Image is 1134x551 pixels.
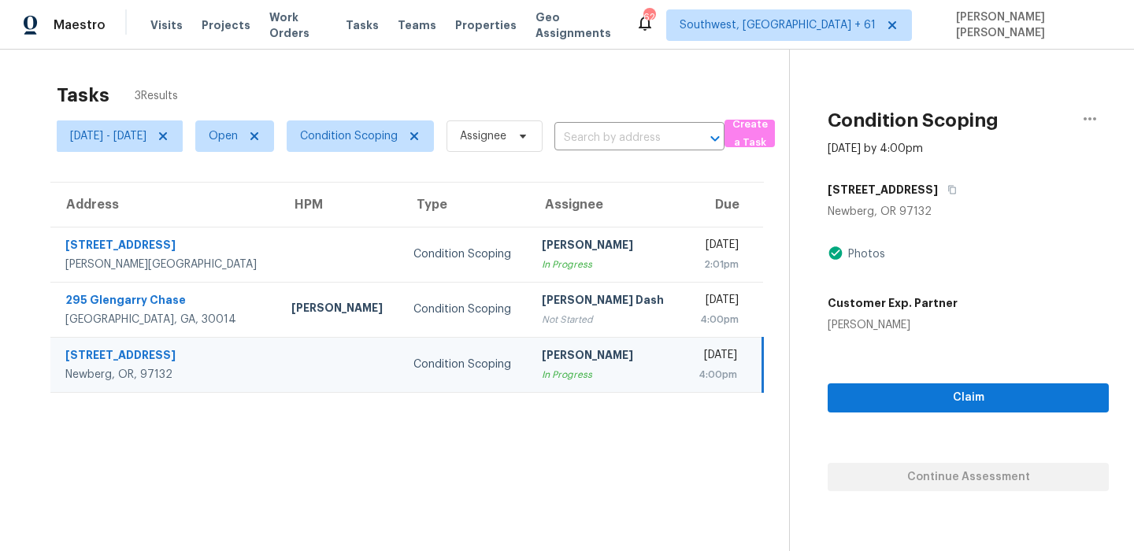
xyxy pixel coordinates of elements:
div: Photos [843,246,885,262]
span: Condition Scoping [300,128,398,144]
h2: Condition Scoping [828,113,999,128]
th: Assignee [529,183,683,227]
button: Claim [828,383,1109,412]
span: Properties [455,17,517,33]
th: Type [401,183,529,227]
span: Tasks [346,20,379,31]
th: Address [50,183,279,227]
th: HPM [279,183,401,227]
span: Maestro [54,17,106,33]
th: Due [683,183,763,227]
span: Projects [202,17,250,33]
div: In Progress [542,367,670,383]
div: [PERSON_NAME] [542,237,670,257]
div: [PERSON_NAME] [291,300,388,320]
div: 2:01pm [695,257,739,272]
div: [DATE] [695,347,737,367]
div: Condition Scoping [413,301,517,317]
span: Geo Assignments [535,9,617,41]
button: Copy Address [938,176,959,204]
div: [DATE] by 4:00pm [828,141,923,157]
span: Assignee [460,128,506,144]
button: Create a Task [724,120,775,147]
div: [PERSON_NAME] Dash [542,292,670,312]
span: Visits [150,17,183,33]
img: Artifact Present Icon [828,245,843,261]
div: In Progress [542,257,670,272]
div: [DATE] [695,237,739,257]
div: [STREET_ADDRESS] [65,347,266,367]
div: [DATE] [695,292,739,312]
input: Search by address [554,126,680,150]
h5: Customer Exp. Partner [828,295,958,311]
span: Claim [840,388,1096,408]
div: [STREET_ADDRESS] [65,237,266,257]
div: Condition Scoping [413,357,517,372]
div: [GEOGRAPHIC_DATA], GA, 30014 [65,312,266,327]
div: 624 [643,9,654,25]
h2: Tasks [57,87,109,103]
span: [PERSON_NAME] [PERSON_NAME] [950,9,1110,41]
span: Teams [398,17,436,33]
button: Open [704,128,726,150]
div: Not Started [542,312,670,327]
div: 4:00pm [695,367,737,383]
div: [PERSON_NAME] [542,347,670,367]
span: Open [209,128,238,144]
span: [DATE] - [DATE] [70,128,146,144]
h5: [STREET_ADDRESS] [828,182,938,198]
span: Create a Task [732,116,767,152]
span: Southwest, [GEOGRAPHIC_DATA] + 61 [680,17,876,33]
div: Condition Scoping [413,246,517,262]
div: Newberg, OR 97132 [828,204,1109,220]
div: Newberg, OR, 97132 [65,367,266,383]
div: [PERSON_NAME][GEOGRAPHIC_DATA] [65,257,266,272]
span: Work Orders [269,9,327,41]
div: 4:00pm [695,312,739,327]
div: [PERSON_NAME] [828,317,958,333]
div: 295 Glengarry Chase [65,292,266,312]
span: 3 Results [135,88,178,104]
